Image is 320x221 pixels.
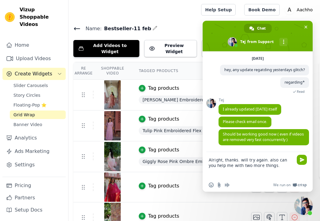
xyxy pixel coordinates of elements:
button: Tag products [139,115,179,123]
a: Story Circles [10,91,66,100]
a: Upload Videos [2,53,66,65]
a: Settings [2,159,66,171]
span: Banner Video [13,121,42,128]
span: Please check email once. [223,119,267,124]
a: Floating-Pop ⭐ [10,101,66,109]
button: Tag products [139,182,179,190]
img: tn-1d9807f0967f46b2b31e2def01c51d32.png [104,80,121,110]
span: Read [297,89,305,94]
span: Tej [219,98,281,102]
span: Close chat [303,24,309,30]
span: Send [297,155,307,165]
img: tn-8ac5ffe6f5d24e719de1ebb8c9c59fdb.png [104,111,121,140]
button: Tag products [139,212,179,220]
a: Analytics [2,132,66,144]
button: Tag products [139,146,179,154]
button: Customize Design [202,40,259,57]
img: tn-6b4a0ef3d3d04d8c9278d29b7409c02d.png [104,142,121,171]
span: Vizup Shoppable Videos [20,6,63,28]
button: Preview Widget [144,40,197,57]
div: [DATE] [252,57,264,60]
div: Tag products [148,85,179,92]
a: Banner Video [10,120,66,129]
span: Insert an emoji [209,183,214,187]
a: Home [2,39,66,51]
span: Chat [257,24,266,33]
span: Name: [81,25,102,32]
span: Audio message [225,183,230,187]
img: Vizup [5,12,15,22]
div: Tag products [148,182,179,190]
a: Ads Marketing [2,145,66,158]
span: We run on [273,183,291,187]
span: Create Widgets [15,70,52,78]
span: regarding* [285,80,305,85]
a: Pricing [2,179,66,192]
button: Create Widgets [2,68,66,80]
button: Add Videos to Widget [73,40,139,57]
th: Tagged Products [131,62,244,80]
div: Tag products [148,146,179,154]
a: Close chat [294,197,313,215]
textarea: Compose your message... [209,152,294,178]
span: I already updated [DATE] itself [223,107,277,112]
a: Setup Docs [2,204,66,216]
div: Edit Name [153,24,157,33]
a: Grid Wrap [10,111,66,119]
span: Slider Carousels [13,82,48,89]
button: A Aachho [285,4,315,15]
span: Send a file [217,183,222,187]
span: hey, any update regatding yesterdays glitch? [224,67,305,72]
button: Tag products [139,85,179,92]
span: Giggly Rose Pink Ombre Embroidered Muslin Suit Set [139,157,237,166]
a: Partners [2,192,66,204]
a: Help Setup [201,4,236,16]
img: tn-d98d7d086e724a1c9f8e4e6be584d0e9.png [104,172,121,202]
th: Re Arrange [73,62,94,80]
span: Should be working good now ( even if videos are removed very fast concurrently ) [223,132,304,142]
p: Aachho [294,4,315,15]
div: Tag products [148,212,179,220]
span: Floating-Pop ⭐ [13,102,46,108]
span: [PERSON_NAME] Embroidered Chanderi Suit Set [139,96,237,104]
a: Slider Carousels [10,81,66,90]
text: A [288,7,291,13]
span: Bestseller-11 feb [102,25,151,32]
span: Tulip Pink Embroidered Flex Kurta Set [139,126,226,135]
div: Tag products [148,115,179,123]
a: Chat [244,24,272,33]
span: Grid Wrap [13,112,35,118]
a: Book Demo [244,4,279,16]
th: Shoppable Video [94,62,131,80]
a: We run onCrisp [273,183,307,187]
span: Story Circles [13,92,40,98]
span: Crisp [298,183,307,187]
